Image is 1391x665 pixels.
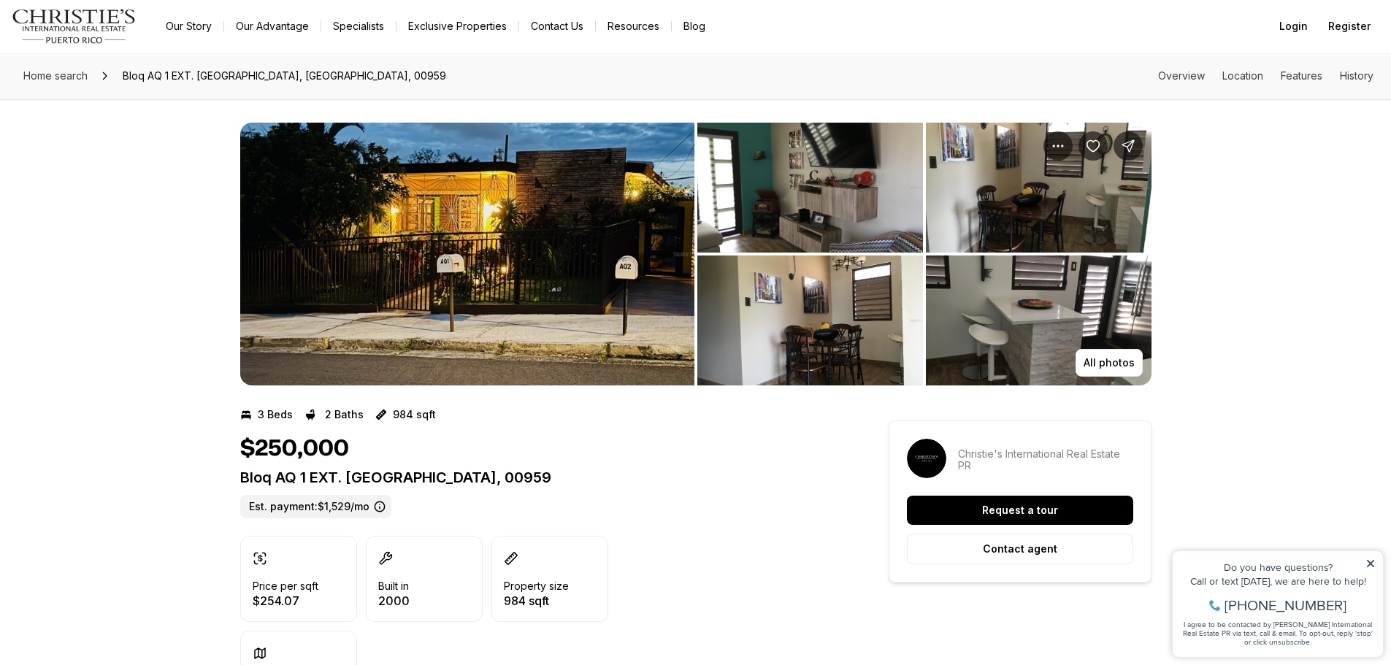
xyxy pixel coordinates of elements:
button: Share Property: Bloq AQ 1 EXT. VILLA RICA [1114,131,1143,161]
a: Exclusive Properties [396,16,518,36]
div: Do you have questions? [15,33,211,43]
button: View image gallery [697,255,923,385]
button: View image gallery [697,123,923,253]
button: Register [1319,12,1379,41]
span: Bloq AQ 1 EXT. [GEOGRAPHIC_DATA], [GEOGRAPHIC_DATA], 00959 [117,64,452,88]
p: Price per sqft [253,580,318,592]
a: Our Story [154,16,223,36]
a: Skip to: Overview [1158,69,1205,82]
p: Bloq AQ 1 EXT. [GEOGRAPHIC_DATA], 00959 [240,469,836,486]
span: Home search [23,69,88,82]
li: 2 of 6 [697,123,1151,385]
div: Call or text [DATE], we are here to help! [15,47,211,57]
img: logo [12,9,137,44]
button: Login [1271,12,1317,41]
p: Contact agent [983,543,1057,555]
button: Property options [1043,131,1073,161]
p: $254.07 [253,595,318,607]
span: Login [1279,20,1308,32]
p: Christie's International Real Estate PR [958,448,1133,472]
button: View image gallery [926,123,1151,253]
p: 984 sqft [504,595,569,607]
p: 2 Baths [325,409,364,420]
span: Register [1328,20,1371,32]
p: Request a tour [982,504,1058,516]
a: Our Advantage [224,16,321,36]
button: All photos [1076,349,1143,377]
p: Built in [378,580,409,592]
button: Save Property: Bloq AQ 1 EXT. VILLA RICA [1078,131,1108,161]
p: 3 Beds [258,409,293,420]
a: Specialists [321,16,396,36]
a: Resources [596,16,671,36]
button: Contact agent [907,534,1133,564]
label: Est. payment: $1,529/mo [240,495,391,518]
p: Property size [504,580,569,592]
nav: Page section menu [1158,70,1373,82]
a: Home search [18,64,93,88]
a: Blog [672,16,717,36]
p: 2000 [378,595,410,607]
button: View image gallery [926,255,1151,385]
p: All photos [1084,357,1135,369]
a: Skip to: History [1340,69,1373,82]
h1: $250,000 [240,435,349,463]
a: Skip to: Location [1222,69,1263,82]
li: 1 of 6 [240,123,694,385]
p: 984 sqft [393,409,436,420]
button: Request a tour [907,496,1133,525]
a: Skip to: Features [1281,69,1322,82]
span: [PHONE_NUMBER] [60,69,182,83]
button: View image gallery [240,123,694,385]
div: Listing Photos [240,123,1151,385]
span: I agree to be contacted by [PERSON_NAME] International Real Estate PR via text, call & email. To ... [18,90,208,118]
button: Contact Us [519,16,595,36]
